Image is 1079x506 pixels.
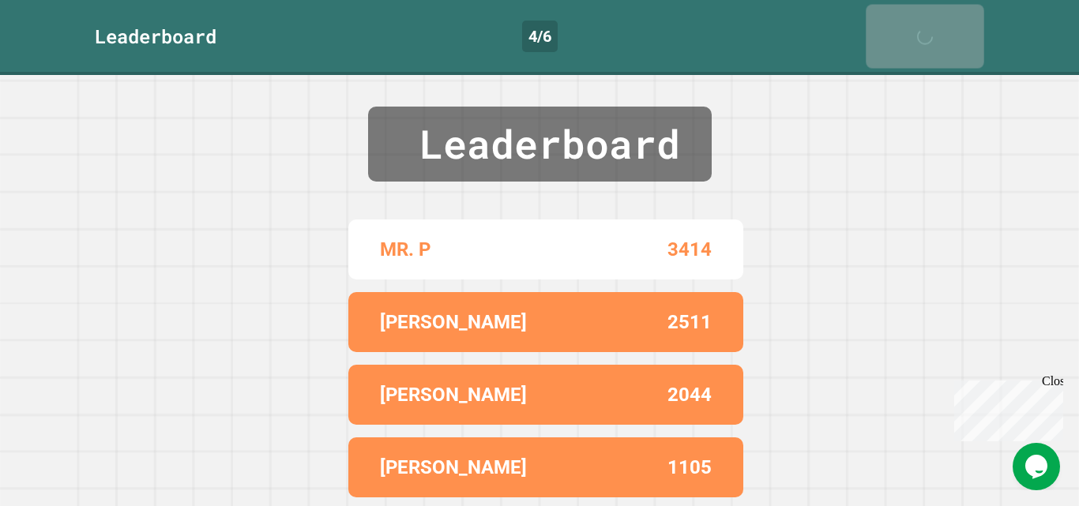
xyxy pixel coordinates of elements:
p: MR. P [380,235,430,264]
div: Chat with us now!Close [6,6,109,100]
p: 1105 [667,453,712,482]
iframe: chat widget [948,374,1063,441]
p: 2044 [667,380,712,409]
p: 2511 [667,308,712,336]
iframe: chat widget [1013,443,1063,490]
p: [PERSON_NAME] [380,380,527,409]
div: Leaderboard [95,22,216,51]
p: [PERSON_NAME] [380,453,527,482]
div: 4 / 6 [522,21,558,52]
p: 3414 [667,235,712,264]
div: Leaderboard [368,107,712,182]
p: [PERSON_NAME] [380,308,527,336]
